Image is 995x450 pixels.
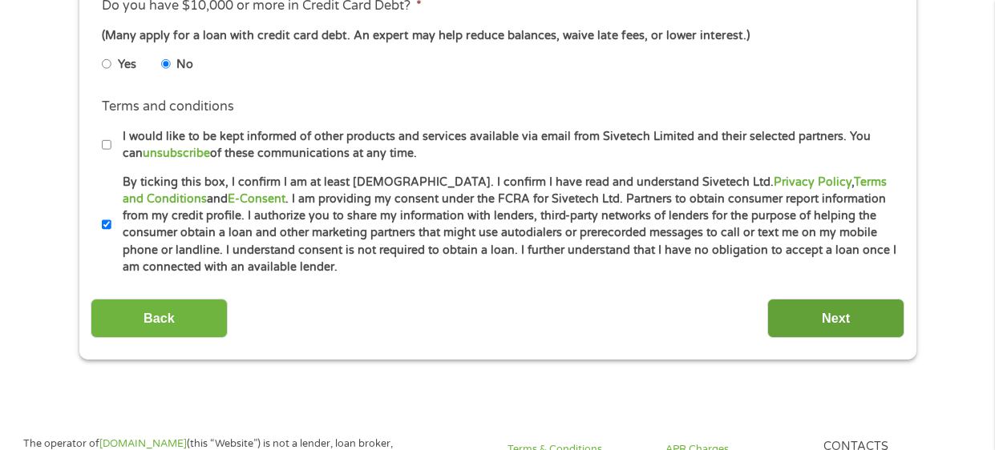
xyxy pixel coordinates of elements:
a: Terms and Conditions [123,175,887,206]
a: Privacy Policy [774,175,851,189]
label: Yes [118,56,136,74]
div: (Many apply for a loan with credit card debt. An expert may help reduce balances, waive late fees... [102,27,892,45]
label: I would like to be kept informed of other products and services available via email from Sivetech... [111,128,898,163]
label: Terms and conditions [102,98,234,115]
a: unsubscribe [143,147,210,160]
a: E-Consent [228,192,285,206]
label: By ticking this box, I confirm I am at least [DEMOGRAPHIC_DATA]. I confirm I have read and unders... [111,174,898,276]
input: Back [91,299,228,338]
label: No [176,56,193,74]
input: Next [767,299,904,338]
a: [DOMAIN_NAME] [99,437,187,450]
